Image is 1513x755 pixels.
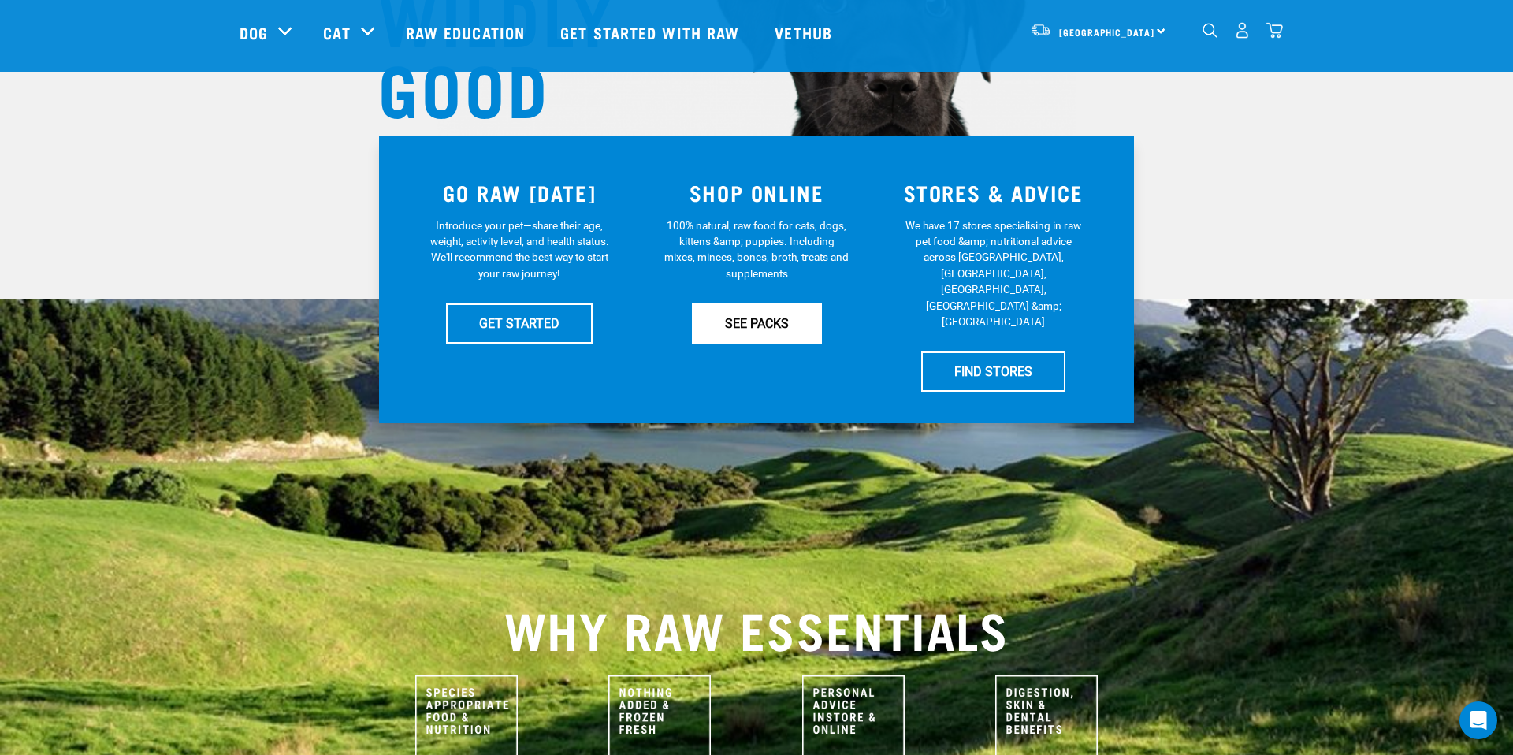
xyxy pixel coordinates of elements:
[1059,29,1154,35] span: [GEOGRAPHIC_DATA]
[411,180,629,205] h3: GO RAW [DATE]
[884,180,1102,205] h3: STORES & ADVICE
[664,218,849,282] p: 100% natural, raw food for cats, dogs, kittens &amp; puppies. Including mixes, minces, bones, bro...
[446,303,593,343] a: GET STARTED
[323,20,350,44] a: Cat
[390,1,545,64] a: Raw Education
[545,1,759,64] a: Get started with Raw
[901,218,1086,330] p: We have 17 stores specialising in raw pet food &amp; nutritional advice across [GEOGRAPHIC_DATA],...
[692,303,822,343] a: SEE PACKS
[427,218,612,282] p: Introduce your pet—share their age, weight, activity level, and health status. We'll recommend th...
[1234,22,1251,39] img: user.png
[240,20,268,44] a: Dog
[921,351,1065,391] a: FIND STORES
[1459,701,1497,739] div: Open Intercom Messenger
[648,180,866,205] h3: SHOP ONLINE
[1266,22,1283,39] img: home-icon@2x.png
[1030,23,1051,37] img: van-moving.png
[759,1,852,64] a: Vethub
[1203,23,1217,38] img: home-icon-1@2x.png
[240,600,1273,656] h2: WHY RAW ESSENTIALS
